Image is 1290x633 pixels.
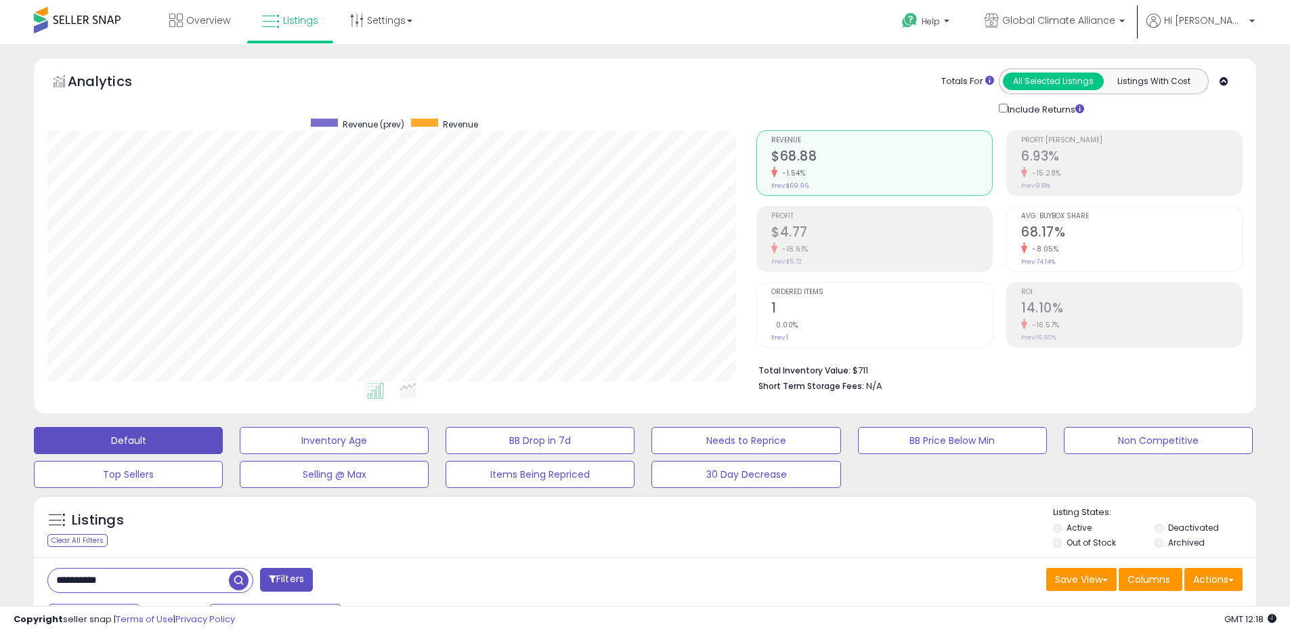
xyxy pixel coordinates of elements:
button: Listings With Cost [1103,73,1204,90]
li: $711 [758,361,1232,377]
span: Overview [186,14,230,27]
p: Listing States: [1053,506,1256,519]
small: Prev: $69.96 [771,182,809,190]
span: Revenue (prev) [343,119,404,130]
span: Columns [1127,573,1170,586]
span: ROI [1021,289,1242,296]
button: Save View [1046,568,1117,591]
span: Revenue [443,119,478,130]
button: Items Being Repriced [446,461,635,488]
small: -16.61% [777,244,809,254]
button: Filters [260,568,313,592]
small: Prev: 74.14% [1021,258,1055,266]
span: Listings [283,14,318,27]
span: Ordered Items [771,289,992,296]
button: Actions [1184,568,1243,591]
small: -16.57% [1027,320,1060,330]
button: All Selected Listings [1003,73,1104,90]
h2: 1 [771,300,992,319]
div: Totals For [941,75,994,88]
strong: Copyright [14,613,63,626]
small: -8.05% [1027,244,1058,254]
small: Prev: 16.90% [1021,333,1056,342]
button: Selling @ Max [240,461,429,488]
label: Out of Stock [1067,537,1116,548]
small: Prev: $5.72 [771,258,802,266]
h2: $68.88 [771,148,992,167]
label: Deactivated [1168,522,1219,533]
label: Archived [1168,537,1205,548]
h5: Listings [72,511,124,530]
h2: $4.77 [771,224,992,243]
b: Short Term Storage Fees: [758,380,864,392]
i: Get Help [901,12,918,29]
small: Prev: 8.18% [1021,182,1050,190]
div: seller snap | | [14,613,235,626]
button: Inventory Age [240,427,429,454]
button: Non Competitive [1064,427,1253,454]
button: BB Drop in 7d [446,427,635,454]
small: Prev: 1 [771,333,788,342]
span: Help [922,16,940,27]
span: N/A [866,380,882,392]
button: Columns [1119,568,1182,591]
span: Hi [PERSON_NAME] [1164,14,1245,27]
h2: 6.93% [1021,148,1242,167]
div: Clear All Filters [47,534,108,547]
a: Hi [PERSON_NAME] [1146,14,1255,44]
span: Profit [PERSON_NAME] [1021,137,1242,144]
h2: 14.10% [1021,300,1242,319]
button: Needs to Reprice [651,427,840,454]
h5: Analytics [68,72,158,94]
div: Include Returns [989,101,1100,117]
span: Avg. Buybox Share [1021,213,1242,220]
span: Global Climate Alliance [1002,14,1115,27]
span: 2025-08-13 12:18 GMT [1224,613,1276,626]
button: 30 Day Decrease [651,461,840,488]
span: Profit [771,213,992,220]
span: Revenue [771,137,992,144]
button: BB Price Below Min [858,427,1047,454]
small: 0.00% [771,320,798,330]
button: Default [34,427,223,454]
h2: 68.17% [1021,224,1242,243]
b: Total Inventory Value: [758,365,851,376]
a: Terms of Use [116,613,173,626]
label: Active [1067,522,1092,533]
a: Privacy Policy [175,613,235,626]
button: Top Sellers [34,461,223,488]
small: -15.28% [1027,168,1061,178]
small: -1.54% [777,168,805,178]
a: Help [891,2,963,44]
